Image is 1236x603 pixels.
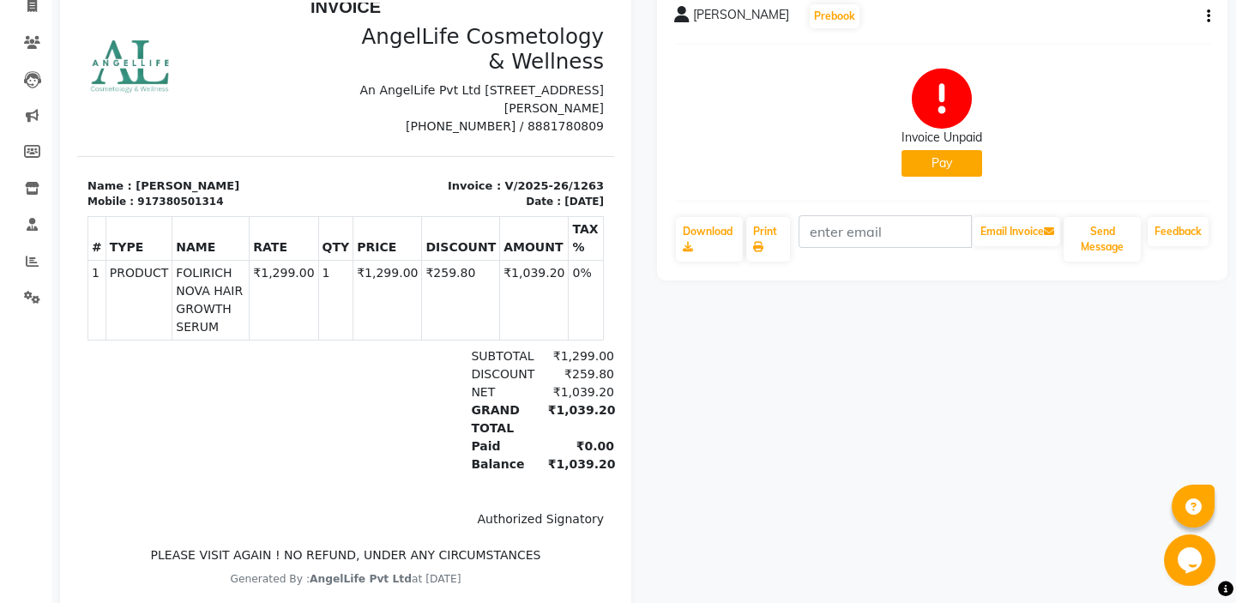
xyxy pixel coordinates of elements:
div: Date : [449,191,484,207]
td: 0% [491,258,527,338]
th: PRICE [276,214,345,258]
div: 917380501314 [60,191,146,207]
td: ₹259.80 [345,258,423,338]
button: Email Invoice [973,217,1060,246]
td: ₹1,299.00 [172,258,241,338]
a: Feedback [1148,217,1209,246]
th: NAME [95,214,172,258]
th: AMOUNT [423,214,491,258]
div: NET [383,381,460,399]
td: ₹1,299.00 [276,258,345,338]
div: ₹1,039.20 [461,399,537,435]
div: ₹0.00 [461,435,537,453]
th: TYPE [28,214,95,258]
div: GRAND TOTAL [383,399,460,435]
span: FOLIRICH NOVA HAIR GROWTH SERUM [99,262,168,334]
td: 1 [241,258,276,338]
th: RATE [172,214,241,258]
div: DISCOUNT [383,363,460,381]
p: Name : [PERSON_NAME] [10,175,258,192]
td: ₹1,039.20 [423,258,491,338]
th: TAX % [491,214,527,258]
td: 1 [11,258,29,338]
button: Prebook [810,4,859,28]
a: Print [746,217,790,262]
div: ₹1,039.20 [461,381,537,399]
div: Invoice Unpaid [901,129,982,147]
button: Send Message [1064,217,1141,262]
div: ₹1,039.20 [461,453,537,471]
p: [PHONE_NUMBER] / 8881780809 [279,115,527,133]
div: Mobile : [10,191,57,207]
div: ₹259.80 [461,363,537,381]
div: SUBTOTAL [383,345,460,363]
span: [PERSON_NAME] [693,6,789,30]
div: [DATE] [487,191,527,207]
th: # [11,214,29,258]
div: Generated By : at [DATE] [10,569,527,584]
span: AngelLife Pvt Ltd [232,570,335,582]
td: PRODUCT [28,258,95,338]
div: ₹1,299.00 [461,345,537,363]
th: DISCOUNT [345,214,423,258]
button: Pay [901,150,982,177]
iframe: chat widget [1164,534,1219,586]
h3: AngelLife Cosmetology & Wellness [279,21,527,72]
p: An AngelLife Pvt Ltd [STREET_ADDRESS][PERSON_NAME] [279,79,527,115]
p: Authorized Signatory [10,508,527,526]
a: Download [676,217,744,262]
p: Invoice : V/2025-26/1263 [279,175,527,192]
input: enter email [799,215,972,248]
th: QTY [241,214,276,258]
div: Balance [383,453,460,471]
p: PLEASE VISIT AGAIN ! NO REFUND, UNDER ANY CIRCUMSTANCES [10,526,527,562]
div: Paid [383,435,460,453]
